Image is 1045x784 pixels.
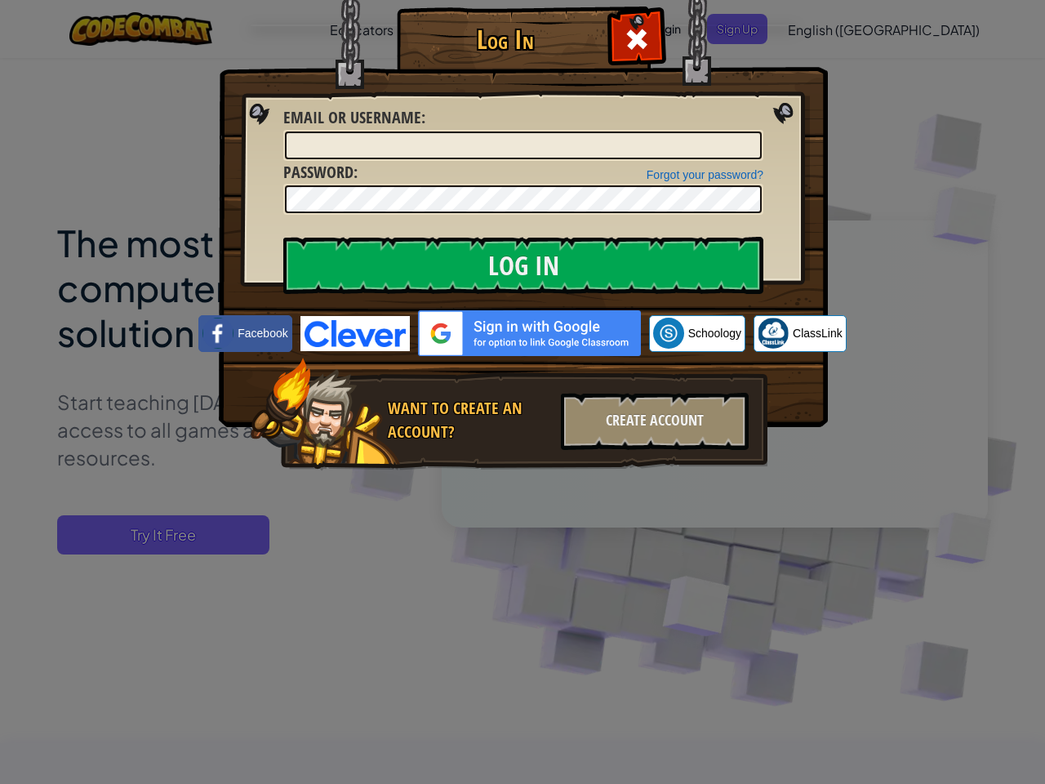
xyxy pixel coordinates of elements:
[653,318,684,349] img: schoology.png
[401,25,609,54] h1: Log In
[283,161,358,185] label: :
[793,325,843,341] span: ClassLink
[758,318,789,349] img: classlink-logo-small.png
[283,106,421,128] span: Email or Username
[283,237,763,294] input: Log In
[202,318,233,349] img: facebook_small.png
[647,168,763,181] a: Forgot your password?
[238,325,287,341] span: Facebook
[283,106,425,130] label: :
[561,393,749,450] div: Create Account
[388,397,551,443] div: Want to create an account?
[418,310,641,356] img: gplus_sso_button2.svg
[688,325,741,341] span: Schoology
[300,316,410,351] img: clever-logo-blue.png
[283,161,354,183] span: Password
